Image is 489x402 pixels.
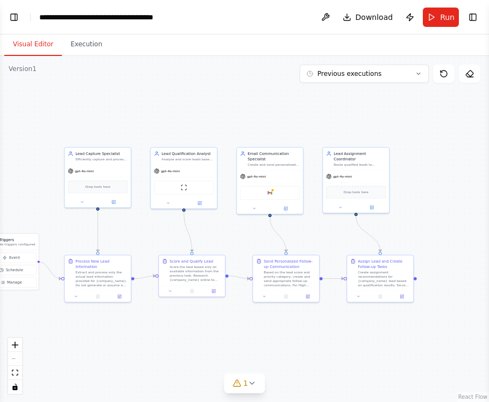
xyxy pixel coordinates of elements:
[358,258,410,269] div: Assign Lead and Create Follow-up Tasks
[267,217,289,252] g: Edge from e266ddd3-47ca-408b-87c5-adb06d568590 to 5e93c8c4-d1c4-4554-a1cd-ec525a05eb69
[64,147,131,208] div: Lead Capture SpecialistEfficiently capture and process new leads from various sources including w...
[264,270,316,287] div: Based on the lead score and priority category, create and send appropriate follow-up communicatio...
[75,169,94,173] span: gpt-4o-mini
[150,147,217,209] div: Lead Qualification AnalystAnalyze and score leads based on company size, industry, budget, timeli...
[62,33,111,56] button: Execution
[423,8,459,27] button: Run
[357,204,387,210] button: Open in side panel
[161,157,214,161] div: Analyze and score leads based on company size, industry, budget, timeline, and service interest u...
[75,157,127,161] div: Efficiently capture and process new leads from various sources including website forms, meeting b...
[134,273,155,281] g: Edge from c512b999-bbfe-43a7-bc9c-2dd95fc745e2 to 6665ae17-bc5b-42de-ac60-3a6cee241861
[181,211,195,252] g: Edge from 2b15c69d-7aeb-4af8-ba51-6f62b7454ffa to 6665ae17-bc5b-42de-ac60-3a6cee241861
[9,255,20,260] span: Event
[158,255,225,297] div: Score and Qualify LeadScore the lead based only on available information from the previous task. ...
[161,169,180,173] span: gpt-4o-mini
[369,293,392,300] button: No output available
[353,216,383,252] g: Edge from 75992ab3-0be9-4562-83da-800f08ac3205 to 5e294ec2-3cb7-4ff0-bead-2b993a2ea372
[181,288,203,294] button: No output available
[6,267,23,273] span: Schedule
[334,151,386,161] div: Lead Assignment Coordinator
[8,338,22,394] div: React Flow controls
[181,184,187,191] img: ScrapeWebsiteTool
[169,265,222,282] div: Score the lead based only on available information from the previous task. Research {company_name...
[8,366,22,380] button: fit view
[465,10,480,25] button: Show right sidebar
[4,33,62,56] button: Visual Editor
[358,270,410,287] div: Create assignment recommendations for {company_name} lead based on qualification results. Since t...
[264,258,316,269] div: Send Personalized Follow-up Communication
[110,293,129,300] button: Open in side panel
[161,151,214,156] div: Lead Qualification Analyst
[338,8,398,27] button: Download
[243,378,248,389] span: 1
[267,189,273,196] img: Google gmail
[299,293,317,300] button: Open in side panel
[317,69,381,78] span: Previous executions
[344,189,368,195] span: Drop tools here
[275,293,297,300] button: No output available
[7,280,22,285] span: Manage
[86,184,110,189] span: Drop tools here
[252,255,320,302] div: Send Personalized Follow-up CommunicationBased on the lead score and priority category, create an...
[236,147,303,214] div: Email Communication SpecialistCreate and send personalized follow-up emails based on lead priorit...
[300,65,429,83] button: Previous executions
[204,288,223,294] button: Open in side panel
[8,338,22,352] button: zoom in
[8,380,22,394] button: toggle interactivity
[333,174,352,179] span: gpt-4o-mini
[98,199,129,205] button: Open in side panel
[95,210,101,252] g: Edge from b949166c-b03a-4526-9724-7e6354c6bab5 to c512b999-bbfe-43a7-bc9c-2dd95fc745e2
[39,12,160,23] nav: breadcrumb
[75,270,127,287] div: Extract and process only the actual lead information provided for {company_name}. Do not generate...
[6,10,22,25] button: Show left sidebar
[169,258,213,264] div: Score and Qualify Lead
[322,147,389,213] div: Lead Assignment CoordinatorRoute qualified leads to appropriate team members based on priority sc...
[247,163,300,167] div: Create and send personalized follow-up emails based on lead priority and segment. Send immediate ...
[224,373,265,393] button: 1
[440,12,455,23] span: Run
[75,151,127,156] div: Lead Capture Specialist
[334,163,386,167] div: Route qualified leads to appropriate team members based on priority score, service interest, and ...
[38,259,61,281] g: Edge from triggers to c512b999-bbfe-43a7-bc9c-2dd95fc745e2
[323,276,344,281] g: Edge from 5e93c8c4-d1c4-4554-a1cd-ec525a05eb69 to 5e294ec2-3cb7-4ff0-bead-2b993a2ea372
[247,174,266,179] span: gpt-4o-mini
[458,394,487,400] a: React Flow attribution
[75,258,127,269] div: Process New Lead Information
[64,255,131,302] div: Process New Lead InformationExtract and process only the actual lead information provided for {co...
[356,12,393,23] span: Download
[247,151,300,161] div: Email Communication Specialist
[229,273,250,281] g: Edge from 6665ae17-bc5b-42de-ac60-3a6cee241861 to 5e93c8c4-d1c4-4554-a1cd-ec525a05eb69
[185,200,215,206] button: Open in side panel
[346,255,414,302] div: Assign Lead and Create Follow-up TasksCreate assignment recommendations for {company_name} lead b...
[87,293,109,300] button: No output available
[9,65,37,73] div: Version 1
[393,293,411,300] button: Open in side panel
[271,205,301,211] button: Open in side panel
